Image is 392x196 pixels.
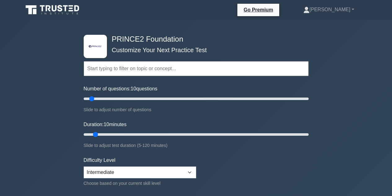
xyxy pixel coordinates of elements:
div: Slide to adjust number of questions [84,106,309,113]
span: 10 [131,86,136,91]
div: Slide to adjust test duration (5-120 minutes) [84,142,309,149]
a: Go Premium [240,6,277,14]
label: Difficulty Level [84,157,116,164]
label: Number of questions: questions [84,85,157,93]
input: Start typing to filter on topic or concept... [84,61,309,76]
a: [PERSON_NAME] [288,3,369,16]
div: Choose based on your current skill level [84,180,196,187]
span: 10 [104,122,109,127]
label: Duration: minutes [84,121,127,128]
h4: PRINCE2 Foundation [109,35,278,44]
